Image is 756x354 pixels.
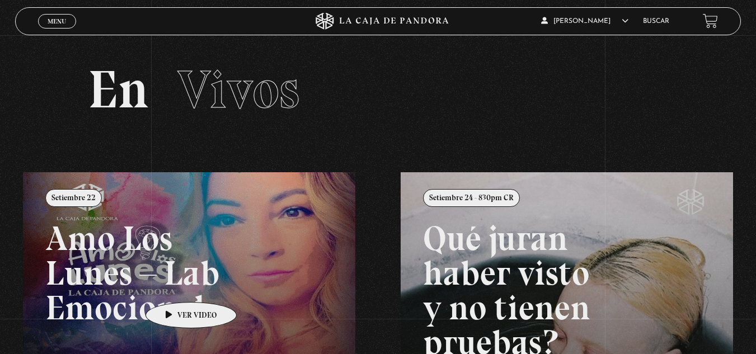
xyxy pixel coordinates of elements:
a: View your shopping cart [703,13,718,29]
span: [PERSON_NAME] [541,18,628,25]
span: Cerrar [44,27,70,35]
span: Menu [48,18,66,25]
span: Vivos [177,58,299,121]
a: Buscar [643,18,669,25]
h2: En [88,63,669,116]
